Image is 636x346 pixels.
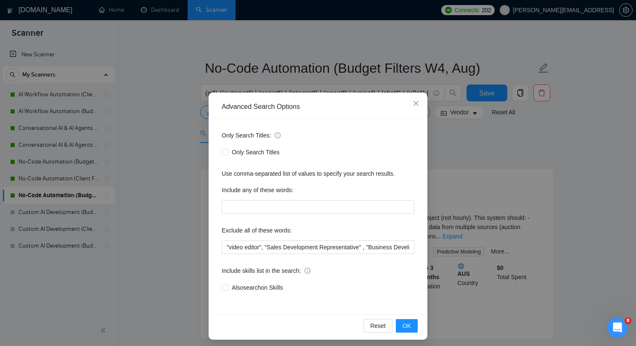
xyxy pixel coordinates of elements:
button: Reset [363,319,392,333]
button: Close [405,92,427,115]
span: Also search on Skills [228,283,286,292]
span: OK [403,321,411,330]
button: OK [396,319,418,333]
span: close [413,100,419,107]
span: Only Search Titles [228,148,283,157]
label: Include any of these words: [222,183,293,197]
span: info-circle [305,268,310,274]
span: Only Search Titles: [222,131,281,140]
iframe: Intercom live chat [607,317,628,338]
span: info-circle [275,132,281,138]
label: Exclude all of these words: [222,224,292,237]
span: Reset [370,321,386,330]
span: Include skills list in the search: [222,266,310,275]
div: Use comma-separated list of values to specify your search results. [222,169,414,178]
span: 8 [625,317,631,324]
div: Advanced Search Options [222,102,414,111]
